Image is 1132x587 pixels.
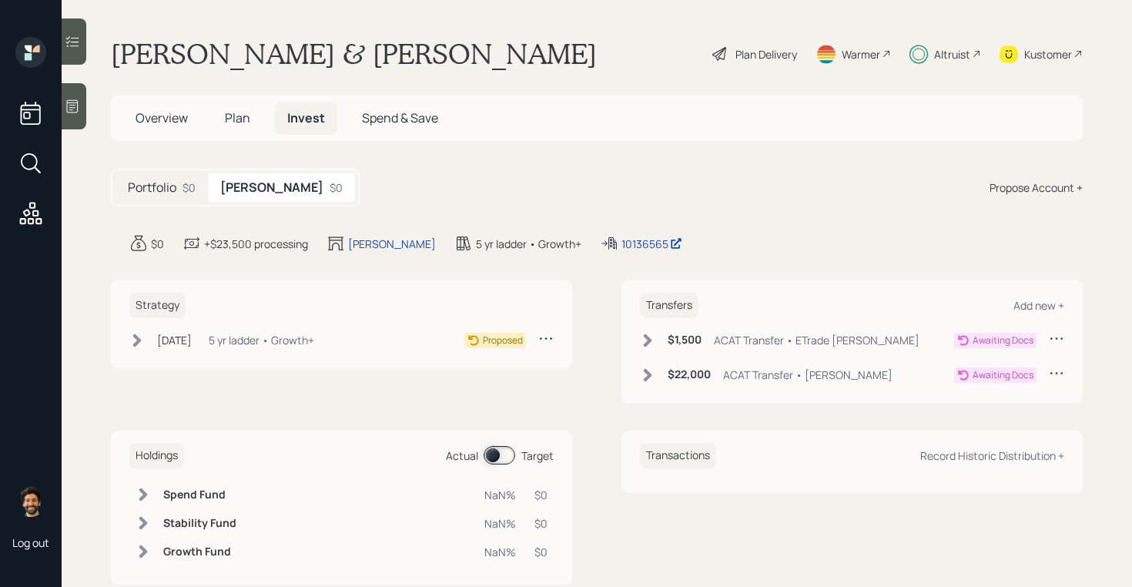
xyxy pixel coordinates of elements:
[330,179,343,196] div: $0
[534,515,548,532] div: $0
[183,179,196,196] div: $0
[129,293,186,318] h6: Strategy
[484,544,516,560] div: NaN%
[111,37,597,71] h1: [PERSON_NAME] & [PERSON_NAME]
[483,334,523,347] div: Proposed
[129,443,184,468] h6: Holdings
[973,334,1033,347] div: Awaiting Docs
[735,46,797,62] div: Plan Delivery
[163,545,236,558] h6: Growth Fund
[157,332,192,348] div: [DATE]
[128,180,176,195] h5: Portfolio
[668,368,711,381] h6: $22,000
[362,109,438,126] span: Spend & Save
[1024,46,1072,62] div: Kustomer
[640,443,716,468] h6: Transactions
[15,486,46,517] img: eric-schwartz-headshot.png
[204,236,308,252] div: +$23,500 processing
[484,515,516,532] div: NaN%
[348,236,436,252] div: [PERSON_NAME]
[723,367,893,383] div: ACAT Transfer • [PERSON_NAME]
[484,487,516,503] div: NaN%
[209,332,314,348] div: 5 yr ladder • Growth+
[521,448,554,464] div: Target
[973,368,1033,382] div: Awaiting Docs
[446,448,478,464] div: Actual
[220,180,323,195] h5: [PERSON_NAME]
[163,488,236,501] h6: Spend Fund
[534,487,548,503] div: $0
[920,448,1064,463] div: Record Historic Distribution +
[151,236,164,252] div: $0
[163,517,236,530] h6: Stability Fund
[225,109,250,126] span: Plan
[640,293,698,318] h6: Transfers
[136,109,188,126] span: Overview
[934,46,970,62] div: Altruist
[842,46,880,62] div: Warmer
[714,332,919,348] div: ACAT Transfer • ETrade [PERSON_NAME]
[668,334,702,347] h6: $1,500
[534,544,548,560] div: $0
[12,535,49,550] div: Log out
[621,236,682,252] div: 10136565
[990,179,1083,196] div: Propose Account +
[476,236,581,252] div: 5 yr ladder • Growth+
[287,109,325,126] span: Invest
[1013,298,1064,313] div: Add new +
